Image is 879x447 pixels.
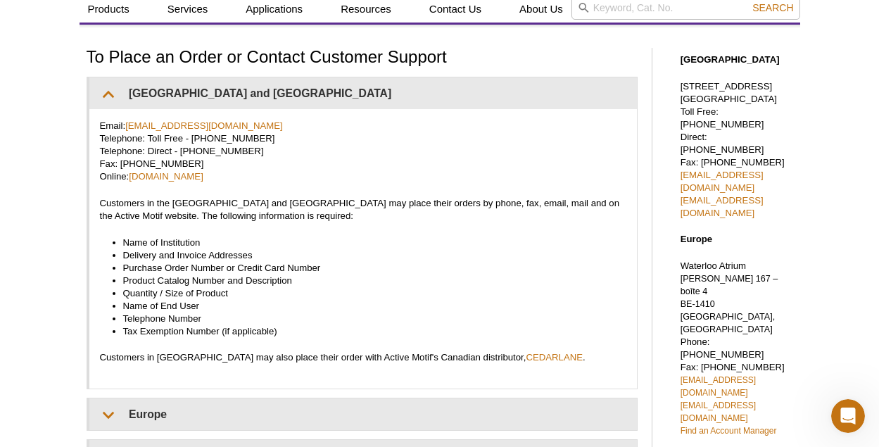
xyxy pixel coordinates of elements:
[100,120,626,183] p: Email: Telephone: Toll Free - [PHONE_NUMBER] Telephone: Direct - [PHONE_NUMBER] Fax: [PHONE_NUMBE...
[681,274,778,334] span: [PERSON_NAME] 167 – boîte 4 BE-1410 [GEOGRAPHIC_DATA], [GEOGRAPHIC_DATA]
[64,39,270,70] div: Hello, can you provide additional info
[67,339,78,351] button: Upload attachment
[681,54,780,65] strong: [GEOGRAPHIC_DATA]
[11,82,231,189] div: You’ll get replies here and in your email:✉️[EMAIL_ADDRESS][DOMAIN_NAME]Our usual reply time🕒unde...
[11,222,73,253] div: Job Title
[100,351,626,364] p: Customers in [GEOGRAPHIC_DATA] may also place their order with Active Motif's Canadian distributo...
[23,272,220,299] div: Hello! What product/service are your interested in?
[87,48,638,68] h1: To Place an Order or Contact Customer Support
[89,398,637,430] summary: Europe
[752,2,793,13] span: Search
[12,310,270,334] textarea: Message…
[123,262,612,275] li: Purchase Order Number or Credit Card Number
[681,234,712,244] strong: Europe
[23,231,62,242] span: Job Title
[9,6,36,32] button: go back
[123,287,612,300] li: Quantity / Size of Product
[831,399,865,433] iframe: Intercom live chat
[23,152,220,180] div: Our usual reply time 🕒
[23,198,139,212] div: It looks like you're new!
[681,375,756,398] a: [EMAIL_ADDRESS][DOMAIN_NAME]
[34,167,126,178] b: under 2 minutes
[123,249,612,262] li: Delivery and Invoice Addresses
[89,77,637,109] summary: [GEOGRAPHIC_DATA] and [GEOGRAPHIC_DATA]
[681,260,793,437] p: Waterloo Atrium Phone: [PHONE_NUMBER] Fax: [PHONE_NUMBER]
[11,263,270,339] div: Marc says…
[11,189,270,222] div: Operator says…
[22,339,33,351] button: Emoji picker
[75,48,259,62] div: Hello, can you provide additional info
[241,334,264,356] button: Send a message…
[123,275,612,287] li: Product Catalog Number and Description
[11,222,270,264] div: Operator says…
[68,18,96,32] p: Active
[748,1,797,14] button: Search
[40,8,63,30] img: Profile image for Marc
[68,7,160,18] h1: [PERSON_NAME]
[123,325,612,338] li: Tax Exemption Number (if applicable)
[681,401,756,423] a: [EMAIL_ADDRESS][DOMAIN_NAME]
[681,195,764,218] a: [EMAIL_ADDRESS][DOMAIN_NAME]
[23,118,134,144] b: [EMAIL_ADDRESS][DOMAIN_NAME]
[100,197,626,222] p: Customers in the [GEOGRAPHIC_DATA] and [GEOGRAPHIC_DATA] may place their orders by phone, fax, em...
[681,80,793,220] p: [STREET_ADDRESS] [GEOGRAPHIC_DATA] Toll Free: [PHONE_NUMBER] Direct: [PHONE_NUMBER] Fax: [PHONE_N...
[681,170,764,193] a: [EMAIL_ADDRESS][DOMAIN_NAME]
[125,120,283,131] a: [EMAIL_ADDRESS][DOMAIN_NAME]
[123,237,612,249] li: Name of Institution
[129,171,203,182] a: [DOMAIN_NAME]
[11,82,270,190] div: Operator says…
[44,339,56,351] button: Gif picker
[11,39,270,82] div: user says…
[246,6,272,32] button: Home
[123,313,612,325] li: Telephone Number
[23,90,220,145] div: You’ll get replies here and in your email: ✉️
[11,189,151,220] div: It looks like you're new!
[681,426,777,436] a: Find an Account Manager
[123,300,612,313] li: Name of End User
[526,352,583,363] a: CEDARLANE
[11,263,231,308] div: Hello! What product/service are your interested in?[PERSON_NAME] • Just now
